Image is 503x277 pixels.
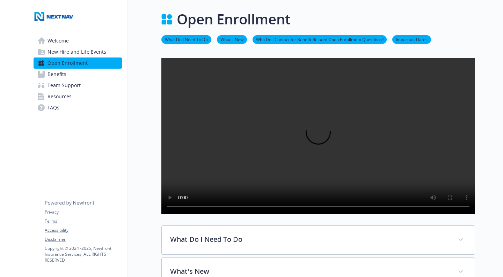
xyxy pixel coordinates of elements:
h1: Open Enrollment [177,9,291,30]
a: Resources [34,91,122,102]
a: Open Enrollment [34,57,122,69]
span: FAQs [48,102,59,113]
a: New Hire and Life Events [34,46,122,57]
p: Copyright © 2024 - 2025 , Newfront Insurance Services, ALL RIGHTS RESERVED [45,245,122,263]
div: What Do I Need To Do [162,226,475,254]
a: What's New [217,36,247,43]
a: Terms [45,218,122,224]
a: Important Dates [392,36,431,43]
span: Team Support [48,80,81,91]
a: Who Do I Contact for Benefit-Related Open Enrollment Questions? [253,36,387,43]
span: Welcome [48,35,69,46]
a: Benefits [34,69,122,80]
a: Welcome [34,35,122,46]
p: What's New [170,266,450,277]
p: What Do I Need To Do [170,234,450,245]
span: Open Enrollment [48,57,88,69]
a: What Do I Need To Do [161,36,211,43]
span: New Hire and Life Events [48,46,106,57]
a: Team Support [34,80,122,91]
span: Benefits [48,69,66,80]
a: Accessibility [45,227,122,233]
a: Privacy [45,209,122,215]
span: Resources [48,91,72,102]
a: FAQs [34,102,122,113]
a: Disclaimer [45,236,122,243]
